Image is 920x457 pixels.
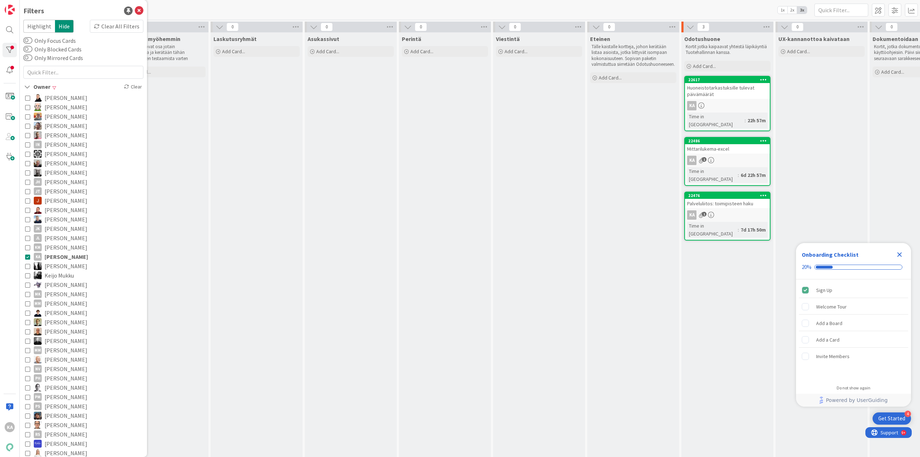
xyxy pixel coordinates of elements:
[25,196,142,205] button: JM [PERSON_NAME]
[45,121,87,131] span: [PERSON_NAME]
[603,23,615,31] span: 0
[45,168,87,177] span: [PERSON_NAME]
[34,225,42,233] div: JK
[34,131,42,139] img: HJ
[25,224,142,233] button: JK [PERSON_NAME]
[688,193,770,198] div: 22476
[45,364,87,374] span: [PERSON_NAME]
[45,383,87,392] span: [PERSON_NAME]
[45,327,87,336] span: [PERSON_NAME]
[685,156,770,165] div: KA
[45,205,87,215] span: [PERSON_NAME]
[25,308,142,317] button: MT [PERSON_NAME]
[45,336,87,346] span: [PERSON_NAME]
[45,102,87,112] span: [PERSON_NAME]
[685,192,770,208] div: 22476Palveluliitos: toimipisteen haku
[25,233,142,243] button: JL [PERSON_NAME]
[25,243,142,252] button: KM [PERSON_NAME]
[321,23,333,31] span: 0
[685,192,770,199] div: 22476
[814,4,868,17] input: Quick Filter...
[25,252,142,261] button: KA [PERSON_NAME]
[873,35,918,42] span: Dokumentoidaan
[23,36,76,45] label: Only Focus Cards
[687,167,738,183] div: Time in [GEOGRAPHIC_DATA]
[799,315,908,331] div: Add a Board is incomplete.
[509,23,521,31] span: 0
[702,212,707,216] span: 1
[25,327,142,336] button: MK [PERSON_NAME]
[505,48,528,55] span: Add Card...
[34,169,42,177] img: JH
[799,348,908,364] div: Invite Members is incomplete.
[23,37,32,44] button: Only Focus Cards
[45,374,87,383] span: [PERSON_NAME]
[34,449,42,457] img: SL
[45,149,87,159] span: [PERSON_NAME]
[687,210,696,220] div: KA
[685,138,770,144] div: 22486
[119,35,180,42] span: Testataan myöhemmin
[316,48,339,55] span: Add Card...
[25,364,142,374] button: NV [PERSON_NAME]
[23,54,83,62] label: Only Mirrored Cards
[802,264,811,270] div: 20%
[45,420,87,430] span: [PERSON_NAME]
[685,83,770,99] div: Huoneistotarkastuksille tulevat päivämäärät
[34,393,42,401] div: PM
[25,317,142,327] button: ML [PERSON_NAME]
[599,74,622,81] span: Add Card...
[34,318,42,326] img: ML
[802,264,905,270] div: Checklist progress: 20%
[308,35,339,42] span: Asukassivut
[25,374,142,383] button: PH [PERSON_NAME]
[25,121,142,131] button: ET [PERSON_NAME]
[23,82,51,91] div: Owner
[34,412,42,420] img: PP
[894,249,905,260] div: Close Checklist
[90,20,143,33] div: Clear All Filters
[738,171,739,179] span: :
[684,35,720,42] span: Odotushuone
[36,3,40,9] div: 9+
[796,279,911,380] div: Checklist items
[45,196,87,205] span: [PERSON_NAME]
[816,302,847,311] div: Welcome Tour
[816,352,850,361] div: Invite Members
[45,215,87,224] span: [PERSON_NAME]
[25,420,142,430] button: PK [PERSON_NAME]
[45,289,87,299] span: [PERSON_NAME]
[34,281,42,289] img: LM
[873,412,911,425] div: Open Get Started checklist, remaining modules: 4
[45,392,87,402] span: [PERSON_NAME]
[25,289,142,299] button: MK [PERSON_NAME]
[25,177,142,187] button: JH [PERSON_NAME]
[45,308,87,317] span: [PERSON_NAME]
[816,335,839,344] div: Add a Card
[25,355,142,364] button: NG [PERSON_NAME]
[697,23,709,31] span: 3
[25,112,142,121] button: BN [PERSON_NAME]
[796,243,911,407] div: Checklist Container
[590,35,610,42] span: Eteinen
[25,299,142,308] button: MM [PERSON_NAME]
[34,290,42,298] div: MK
[45,355,87,364] span: [PERSON_NAME]
[496,35,520,42] span: Viestintä
[34,215,42,223] img: JJ
[746,116,768,124] div: 22h 57m
[34,159,42,167] img: JH
[45,439,87,448] span: [PERSON_NAME]
[5,422,15,432] div: KA
[123,82,143,91] div: Clear
[25,140,142,149] button: IN [PERSON_NAME]
[787,48,810,55] span: Add Card...
[23,66,143,79] input: Quick Filter...
[881,69,904,75] span: Add Card...
[34,271,42,279] img: KM
[687,156,696,165] div: KA
[796,394,911,407] div: Footer
[45,243,87,252] span: [PERSON_NAME]
[34,187,42,195] div: JT
[45,159,87,168] span: [PERSON_NAME]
